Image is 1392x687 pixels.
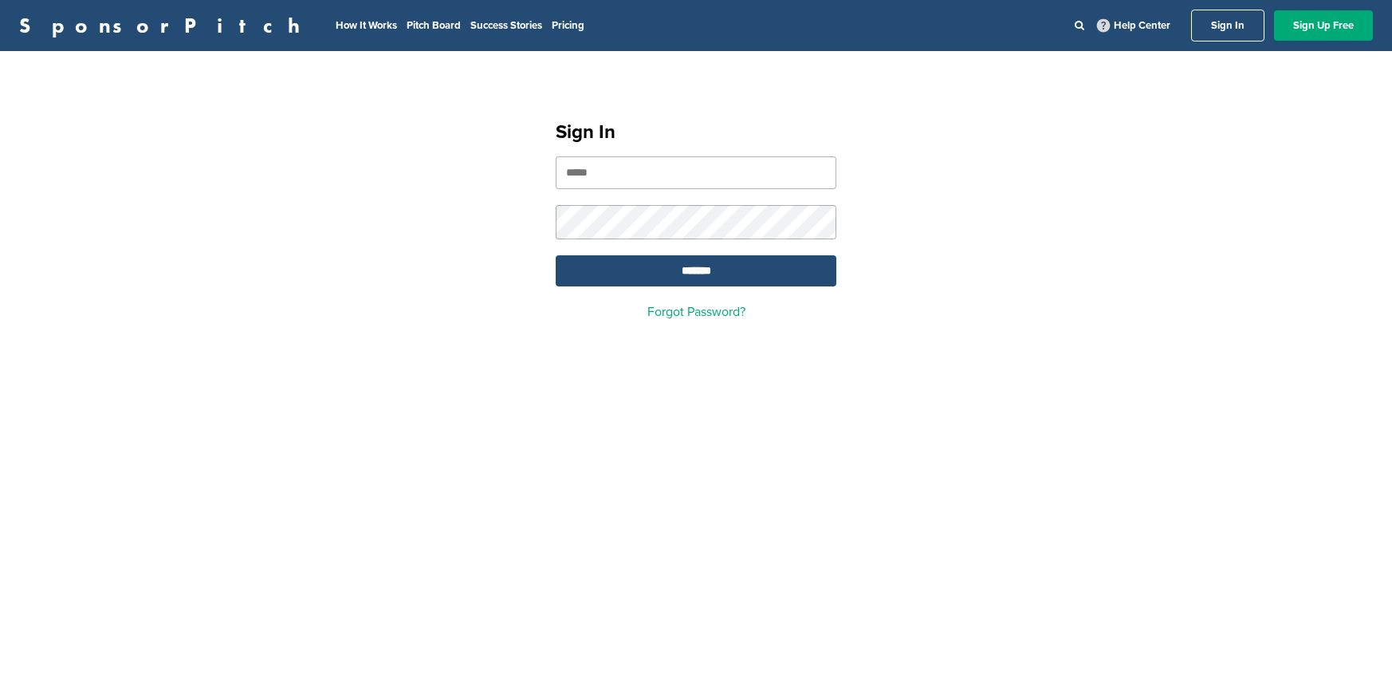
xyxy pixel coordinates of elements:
a: Sign Up Free [1274,10,1373,41]
h1: Sign In [556,118,836,147]
a: Success Stories [470,19,542,32]
a: How It Works [336,19,397,32]
a: Sign In [1191,10,1264,41]
a: Forgot Password? [647,304,745,320]
a: Pitch Board [407,19,461,32]
a: SponsorPitch [19,15,310,36]
a: Pricing [552,19,584,32]
a: Help Center [1094,16,1174,35]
